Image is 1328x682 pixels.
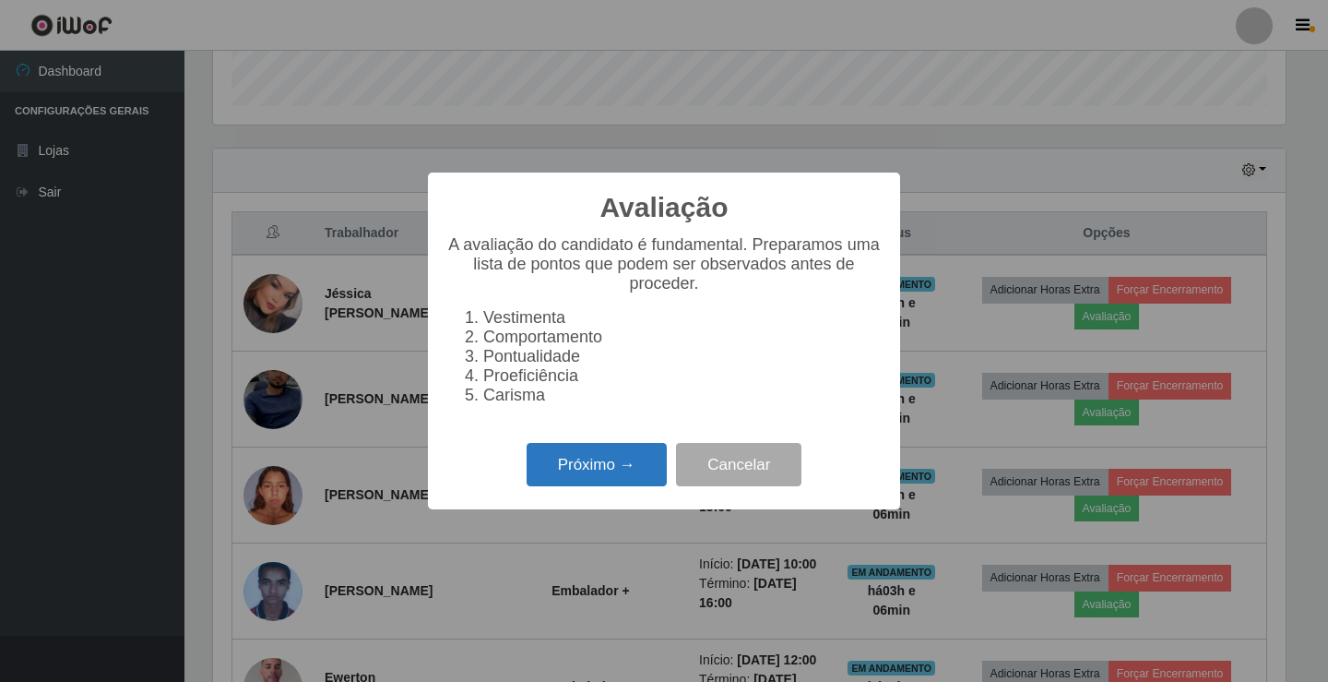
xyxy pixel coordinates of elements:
[483,347,882,366] li: Pontualidade
[483,328,882,347] li: Comportamento
[446,235,882,293] p: A avaliação do candidato é fundamental. Preparamos uma lista de pontos que podem ser observados a...
[483,386,882,405] li: Carisma
[676,443,801,486] button: Cancelar
[483,366,882,386] li: Proeficiência
[527,443,667,486] button: Próximo →
[600,191,729,224] h2: Avaliação
[483,308,882,328] li: Vestimenta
